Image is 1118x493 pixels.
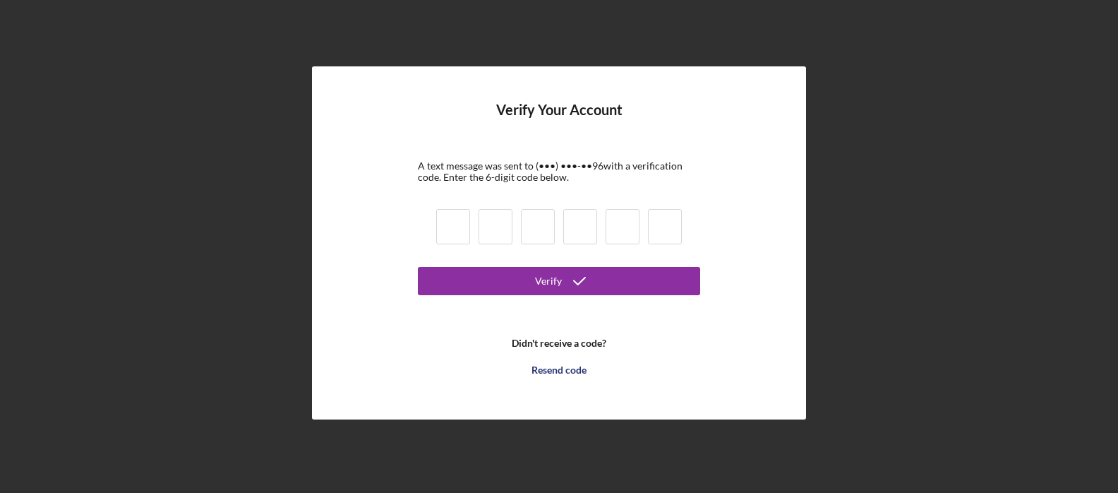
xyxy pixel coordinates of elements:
[512,338,606,349] b: Didn't receive a code?
[531,356,587,384] div: Resend code
[535,267,562,295] div: Verify
[418,356,700,384] button: Resend code
[496,102,623,139] h4: Verify Your Account
[418,267,700,295] button: Verify
[418,160,700,183] div: A text message was sent to (•••) •••-•• 96 with a verification code. Enter the 6-digit code below.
